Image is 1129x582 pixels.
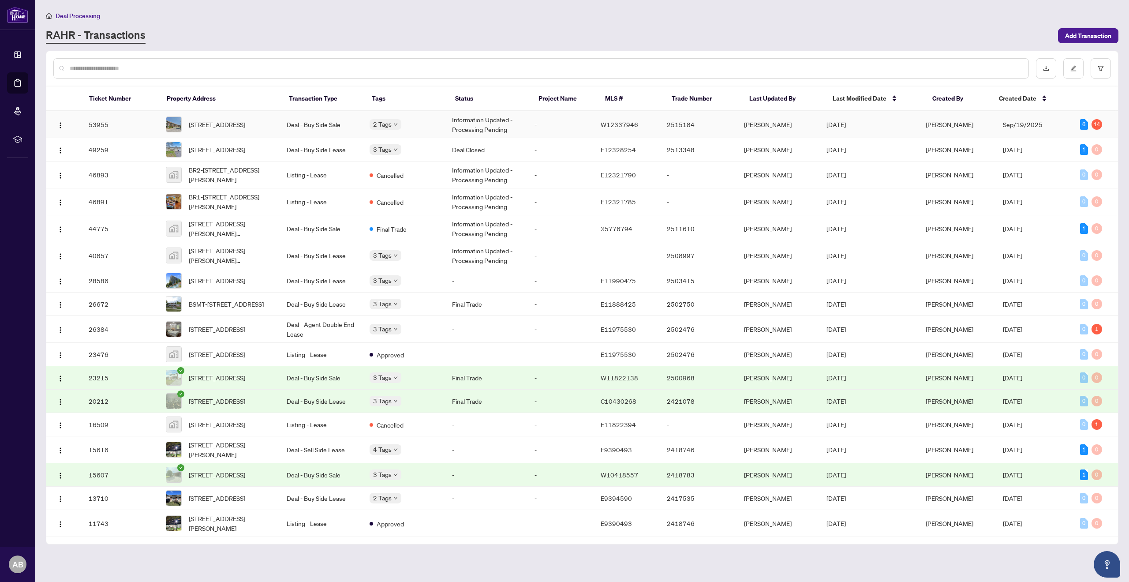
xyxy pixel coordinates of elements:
span: Last Modified Date [833,94,886,103]
span: [PERSON_NAME] [926,397,973,405]
div: 0 [1092,275,1102,286]
button: Logo [53,117,67,131]
span: [STREET_ADDRESS] [189,420,245,429]
td: Final Trade [445,293,527,316]
td: 2418746 [660,436,737,463]
td: [PERSON_NAME] [737,188,819,215]
img: Logo [57,422,64,429]
span: [DATE] [826,471,846,479]
button: Logo [53,143,67,157]
th: Last Updated By [742,86,826,111]
td: [PERSON_NAME] [737,138,819,161]
button: Logo [53,195,67,209]
span: Approved [377,519,404,529]
img: thumbnail-img [166,417,181,432]
td: [PERSON_NAME] [737,293,819,316]
span: download [1043,65,1049,71]
img: thumbnail-img [166,221,181,236]
img: Logo [57,301,64,308]
th: Last Modified Date [826,86,926,111]
span: [DATE] [826,198,846,206]
span: 3 Tags [373,396,392,406]
img: thumbnail-img [166,516,181,531]
span: 3 Tags [373,299,392,309]
img: thumbnail-img [166,297,181,312]
span: down [393,375,398,380]
img: Logo [57,147,64,154]
td: 46891 [82,188,159,215]
span: [DATE] [1003,374,1022,382]
td: 23215 [82,366,159,390]
span: [DATE] [1003,198,1022,206]
td: 2508997 [660,242,737,269]
span: [PERSON_NAME] [926,252,973,259]
div: 0 [1080,396,1088,406]
div: 0 [1092,223,1102,234]
td: Listing - Lease [280,161,362,188]
td: - [527,436,594,463]
span: [DATE] [1003,225,1022,233]
img: thumbnail-img [166,273,181,288]
span: [PERSON_NAME] [926,446,973,454]
img: thumbnail-img [166,394,181,409]
div: 0 [1080,349,1088,360]
td: [PERSON_NAME] [737,390,819,413]
span: 3 Tags [373,372,392,383]
span: [PERSON_NAME] [926,494,973,502]
button: Logo [53,274,67,288]
td: [PERSON_NAME] [737,111,819,138]
span: [DATE] [826,300,846,308]
td: 16509 [82,413,159,436]
th: Ticket Number [82,86,160,111]
span: [PERSON_NAME] [926,519,973,527]
div: 0 [1092,372,1102,383]
div: 0 [1092,469,1102,480]
span: home [46,13,52,19]
td: - [660,413,737,436]
div: 1 [1080,144,1088,155]
span: [DATE] [1003,300,1022,308]
td: 2515184 [660,111,737,138]
button: Logo [53,322,67,336]
span: [DATE] [1003,252,1022,259]
td: - [527,188,594,215]
img: thumbnail-img [166,248,181,263]
td: - [660,161,737,188]
span: [DATE] [826,350,846,358]
img: logo [7,7,28,23]
td: 44775 [82,215,159,242]
div: 6 [1080,119,1088,130]
th: Property Address [160,86,282,111]
span: E9394590 [601,494,632,502]
td: - [445,436,527,463]
div: 0 [1092,518,1102,529]
td: [PERSON_NAME] [737,343,819,366]
div: 0 [1080,419,1088,430]
td: Listing - Lease [280,413,362,436]
div: 0 [1092,169,1102,180]
button: Open asap [1094,551,1120,578]
img: Logo [57,352,64,359]
div: 0 [1080,372,1088,383]
td: 2502476 [660,343,737,366]
td: 49259 [82,138,159,161]
span: E12321790 [601,171,636,179]
div: 0 [1092,349,1102,360]
td: Information Updated - Processing Pending [445,242,527,269]
span: [DATE] [1003,146,1022,154]
td: 46893 [82,161,159,188]
div: 1 [1092,324,1102,334]
td: Deal Closed [445,138,527,161]
span: [STREET_ADDRESS] [189,120,245,129]
div: 0 [1080,299,1088,309]
td: - [527,161,594,188]
span: down [393,253,398,258]
td: [PERSON_NAME] [737,269,819,293]
img: thumbnail-img [166,491,181,506]
span: [DATE] [1003,397,1022,405]
th: MLS # [598,86,665,111]
span: Deal Processing [56,12,100,20]
img: Logo [57,226,64,233]
span: [STREET_ADDRESS][PERSON_NAME][PERSON_NAME] [189,219,273,238]
span: E12321785 [601,198,636,206]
